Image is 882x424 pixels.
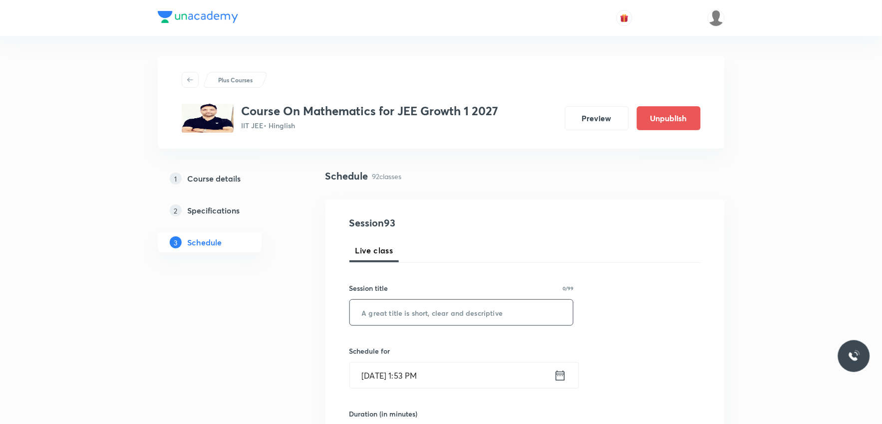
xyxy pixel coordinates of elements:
[158,201,294,220] a: 2Specifications
[242,120,499,131] p: IIT JEE • Hinglish
[170,236,182,248] p: 3
[565,106,629,130] button: Preview
[158,11,238,23] img: Company Logo
[350,300,574,325] input: A great title is short, clear and descriptive
[188,236,222,248] h5: Schedule
[170,173,182,185] p: 1
[637,106,701,130] button: Unpublish
[170,205,182,216] p: 2
[349,409,418,419] h6: Duration (in minutes)
[616,10,632,26] button: avatar
[158,11,238,25] a: Company Logo
[349,215,532,230] h4: Session 93
[158,169,294,189] a: 1Course details
[349,283,388,293] h6: Session title
[563,286,574,291] p: 0/99
[620,13,629,22] img: avatar
[848,350,860,362] img: ttu
[349,346,574,356] h6: Schedule for
[188,205,240,216] h5: Specifications
[325,169,368,184] h4: Schedule
[708,9,725,26] img: Arvind Bhargav
[182,104,234,133] img: 12a574b623fd41b6ae0bd75e5be8944c.jpg
[218,75,253,84] p: Plus Courses
[242,104,499,118] h3: Course On Mathematics for JEE Growth 1 2027
[355,244,393,256] span: Live class
[188,173,241,185] h5: Course details
[372,171,402,182] p: 92 classes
